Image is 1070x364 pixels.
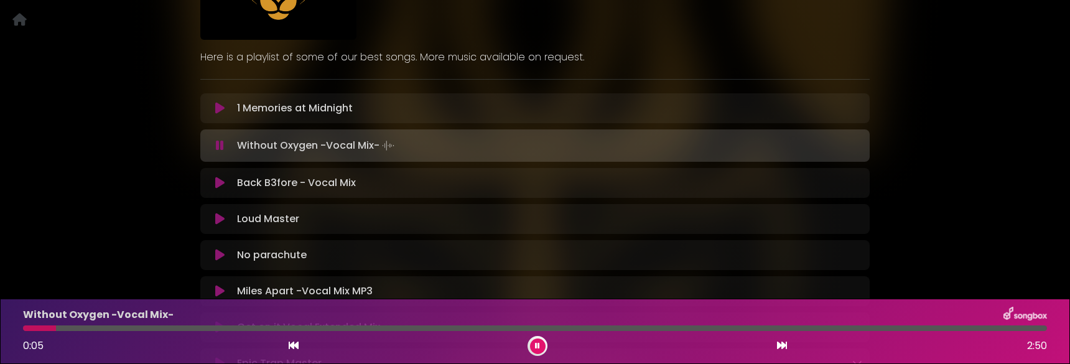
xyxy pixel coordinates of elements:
[23,338,44,353] span: 0:05
[1027,338,1047,353] span: 2:50
[1003,307,1047,323] img: songbox-logo-white.png
[200,50,870,65] p: Here is a playlist of some of our best songs. More music available on request.
[23,307,174,322] p: Without Oxygen -Vocal Mix-
[237,248,307,263] p: No parachute
[237,175,356,190] p: Back B3fore - Vocal Mix
[237,284,373,299] p: Miles Apart -Vocal Mix MP3
[237,101,353,116] p: 1 Memories at Midnight
[237,137,397,154] p: Without Oxygen -Vocal Mix-
[237,212,299,226] p: Loud Master
[379,137,397,154] img: waveform4.gif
